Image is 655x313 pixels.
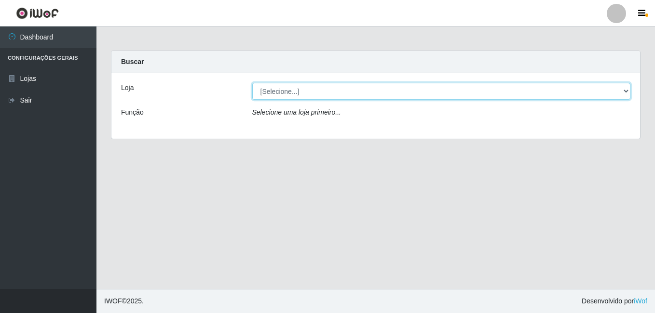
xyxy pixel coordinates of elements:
[104,296,144,306] span: © 2025 .
[634,297,647,305] a: iWof
[121,58,144,65] strong: Buscar
[252,108,341,116] i: Selecione uma loja primeiro...
[16,7,59,19] img: CoreUI Logo
[121,83,134,93] label: Loja
[121,107,144,117] label: Função
[582,296,647,306] span: Desenvolvido por
[104,297,122,305] span: IWOF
